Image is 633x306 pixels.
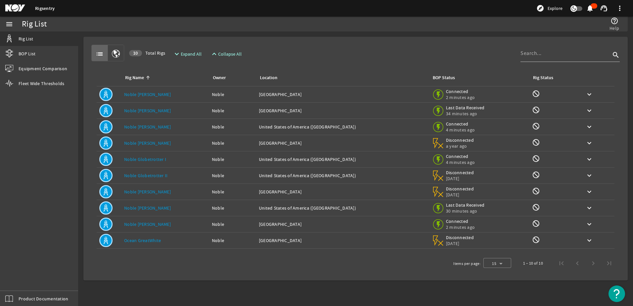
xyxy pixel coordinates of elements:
[446,88,475,94] span: Connected
[210,50,216,58] mat-icon: expand_less
[124,237,161,243] a: Ocean GreatWhite
[446,143,474,149] span: a year ago
[610,17,618,25] mat-icon: help_outline
[446,202,485,208] span: Last Data Received
[259,205,426,211] div: United States of America ([GEOGRAPHIC_DATA])
[212,205,254,211] div: Noble
[585,90,593,98] mat-icon: keyboard_arrow_down
[532,90,540,98] mat-icon: Rig Monitoring not available for this rig
[446,127,475,133] span: 4 minutes ago
[446,224,475,230] span: 2 minutes ago
[548,5,562,12] span: Explore
[129,50,142,56] div: 10
[125,74,144,81] div: Rig Name
[212,221,254,228] div: Noble
[19,295,68,302] span: Product Documentation
[259,91,426,98] div: [GEOGRAPHIC_DATA]
[259,188,426,195] div: [GEOGRAPHIC_DATA]
[96,50,104,58] mat-icon: list
[532,106,540,114] mat-icon: Rig Monitoring not available for this rig
[532,236,540,244] mat-icon: Rig Monitoring not available for this rig
[586,4,594,12] mat-icon: notifications
[446,234,474,240] span: Disconnected
[446,159,475,165] span: 4 minutes ago
[212,188,254,195] div: Noble
[124,221,171,227] a: Noble [PERSON_NAME]
[259,107,426,114] div: [GEOGRAPHIC_DATA]
[212,74,251,81] div: Owner
[124,156,166,162] a: Noble Globetrotter I
[600,4,608,12] mat-icon: support_agent
[5,20,13,28] mat-icon: menu
[585,107,593,115] mat-icon: keyboard_arrow_down
[124,74,204,81] div: Rig Name
[523,260,543,267] div: 1 – 10 of 10
[124,189,171,195] a: Noble [PERSON_NAME]
[453,260,481,267] div: Items per page:
[585,236,593,244] mat-icon: keyboard_arrow_down
[19,80,64,87] span: Fleet Wide Thresholds
[446,240,474,246] span: [DATE]
[532,220,540,228] mat-icon: Rig Monitoring not available for this rig
[22,21,47,27] div: Rig List
[212,91,254,98] div: Noble
[259,74,424,81] div: Location
[212,107,254,114] div: Noble
[218,51,242,57] span: Collapse All
[260,74,277,81] div: Location
[520,49,610,57] input: Search...
[585,172,593,179] mat-icon: keyboard_arrow_down
[585,220,593,228] mat-icon: keyboard_arrow_down
[124,91,171,97] a: Noble [PERSON_NAME]
[124,205,171,211] a: Noble [PERSON_NAME]
[181,51,202,57] span: Expand All
[170,48,204,60] button: Expand All
[446,176,474,181] span: [DATE]
[585,204,593,212] mat-icon: keyboard_arrow_down
[208,48,244,60] button: Collapse All
[585,188,593,196] mat-icon: keyboard_arrow_down
[536,4,544,12] mat-icon: explore
[213,74,226,81] div: Owner
[532,187,540,195] mat-icon: Rig Monitoring not available for this rig
[609,285,625,302] button: Open Resource Center
[446,192,474,198] span: [DATE]
[212,237,254,244] div: Noble
[124,124,171,130] a: Noble [PERSON_NAME]
[585,139,593,147] mat-icon: keyboard_arrow_down
[446,153,475,159] span: Connected
[446,121,475,127] span: Connected
[259,124,426,130] div: United States of America ([GEOGRAPHIC_DATA])
[259,237,426,244] div: [GEOGRAPHIC_DATA]
[585,155,593,163] mat-icon: keyboard_arrow_down
[35,5,55,12] a: Rigsentry
[173,50,178,58] mat-icon: expand_more
[446,137,474,143] span: Disconnected
[124,140,171,146] a: Noble [PERSON_NAME]
[433,74,455,81] div: BOP Status
[259,140,426,146] div: [GEOGRAPHIC_DATA]
[533,74,553,81] div: Rig Status
[212,124,254,130] div: Noble
[19,50,35,57] span: BOP List
[532,203,540,211] mat-icon: Rig Monitoring not available for this rig
[446,94,475,100] span: 2 minutes ago
[19,35,33,42] span: Rig List
[446,186,474,192] span: Disconnected
[609,25,619,31] span: Help
[212,156,254,163] div: Noble
[585,123,593,131] mat-icon: keyboard_arrow_down
[129,50,165,56] span: Total Rigs
[446,170,474,176] span: Disconnected
[612,51,620,59] i: search
[259,156,426,163] div: United States of America ([GEOGRAPHIC_DATA])
[446,218,475,224] span: Connected
[446,105,485,111] span: Last Data Received
[19,65,67,72] span: Equipment Comparison
[534,3,565,14] button: Explore
[532,138,540,146] mat-icon: Rig Monitoring not available for this rig
[124,108,171,114] a: Noble [PERSON_NAME]
[612,0,628,16] button: more_vert
[259,172,426,179] div: United States of America ([GEOGRAPHIC_DATA])
[446,208,485,214] span: 30 minutes ago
